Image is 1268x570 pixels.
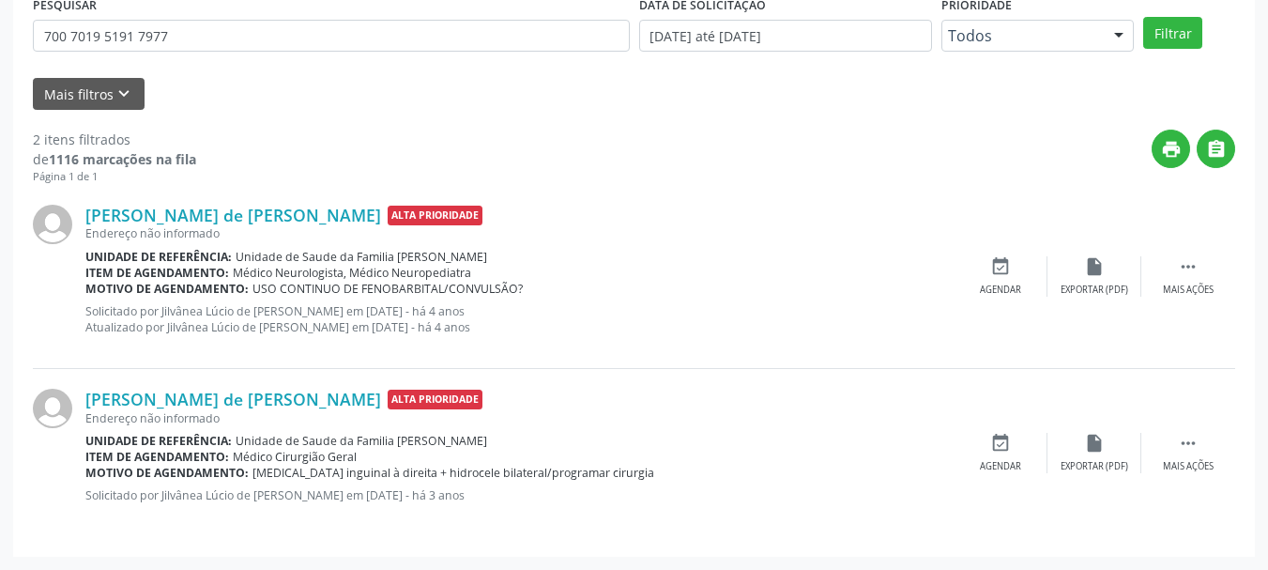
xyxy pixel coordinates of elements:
[85,225,954,241] div: Endereço não informado
[85,281,249,297] b: Motivo de agendamento:
[85,249,232,265] b: Unidade de referência:
[33,169,196,185] div: Página 1 de 1
[639,20,933,52] input: Selecione um intervalo
[388,206,482,225] span: Alta Prioridade
[1163,284,1214,297] div: Mais ações
[1061,284,1128,297] div: Exportar (PDF)
[33,130,196,149] div: 2 itens filtrados
[33,78,145,111] button: Mais filtroskeyboard_arrow_down
[1084,433,1105,454] i: insert_drive_file
[85,303,954,335] p: Solicitado por Jilvânea Lúcio de [PERSON_NAME] em [DATE] - há 4 anos Atualizado por Jilvânea Lúci...
[388,390,482,409] span: Alta Prioridade
[33,389,72,428] img: img
[49,150,196,168] strong: 1116 marcações na fila
[990,433,1011,454] i: event_available
[1178,256,1199,277] i: 
[85,205,381,225] a: [PERSON_NAME] de [PERSON_NAME]
[1197,130,1235,168] button: 
[85,487,954,503] p: Solicitado por Jilvânea Lúcio de [PERSON_NAME] em [DATE] - há 3 anos
[85,465,249,481] b: Motivo de agendamento:
[85,265,229,281] b: Item de agendamento:
[85,410,954,426] div: Endereço não informado
[33,20,630,52] input: Nome, CNS
[85,433,232,449] b: Unidade de referência:
[1161,139,1182,160] i: print
[85,389,381,409] a: [PERSON_NAME] de [PERSON_NAME]
[1061,460,1128,473] div: Exportar (PDF)
[1163,460,1214,473] div: Mais ações
[980,284,1021,297] div: Agendar
[233,449,357,465] span: Médico Cirurgião Geral
[1206,139,1227,160] i: 
[1084,256,1105,277] i: insert_drive_file
[980,460,1021,473] div: Agendar
[948,26,1095,45] span: Todos
[236,433,487,449] span: Unidade de Saude da Familia [PERSON_NAME]
[233,265,471,281] span: Médico Neurologista, Médico Neuropediatra
[990,256,1011,277] i: event_available
[252,281,523,297] span: USO CONTINUO DE FENOBARBITAL/CONVULSÃO?
[236,249,487,265] span: Unidade de Saude da Familia [PERSON_NAME]
[1143,17,1202,49] button: Filtrar
[85,449,229,465] b: Item de agendamento:
[33,149,196,169] div: de
[114,84,134,104] i: keyboard_arrow_down
[252,465,654,481] span: [MEDICAL_DATA] inguinal à direita + hidrocele bilateral/programar cirurgia
[33,205,72,244] img: img
[1152,130,1190,168] button: print
[1178,433,1199,454] i: 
